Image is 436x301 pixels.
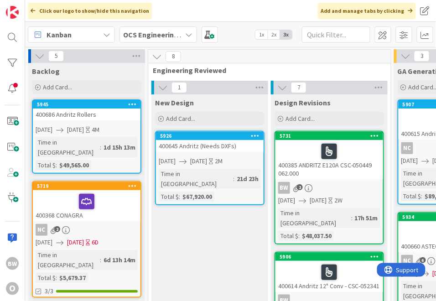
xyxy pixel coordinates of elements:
[36,137,100,157] div: Time in [GEOGRAPHIC_DATA]
[275,253,383,261] div: 5906
[298,231,300,241] span: :
[190,156,207,166] span: [DATE]
[36,125,52,135] span: [DATE]
[275,182,383,194] div: BW
[285,114,315,123] span: Add Card...
[33,100,140,120] div: 5945400686 Andritz Rollers
[37,101,140,108] div: 5945
[57,160,91,170] div: $49,565.00
[36,224,47,236] div: NC
[414,51,430,62] span: 3
[92,125,99,135] div: 4M
[47,29,72,40] span: Kanban
[401,191,421,201] div: Total $
[300,231,334,241] div: $48,037.50
[215,156,223,166] div: 2M
[159,192,179,202] div: Total $
[56,273,57,283] span: :
[278,208,351,228] div: Time in [GEOGRAPHIC_DATA]
[67,238,84,247] span: [DATE]
[56,160,57,170] span: :
[275,132,383,179] div: 5731400385 ANDRITZ E120A CSC-050449 062.000
[124,30,221,39] b: OCS Engineering Department
[19,1,42,12] span: Support
[160,133,264,139] div: 5926
[334,196,343,205] div: 2W
[37,183,140,189] div: 5719
[33,190,140,221] div: 400368 CONAGRA
[32,67,60,76] span: Backlog
[401,255,413,267] div: NC
[291,82,306,93] span: 7
[278,182,290,194] div: BW
[280,133,383,139] div: 5731
[43,83,72,91] span: Add Card...
[33,224,140,236] div: NC
[318,3,416,19] div: Add and manage tabs by clicking
[36,160,56,170] div: Total $
[153,66,379,75] span: Engineering Reviewed
[67,125,84,135] span: [DATE]
[6,6,19,19] img: Visit kanbanzone.com
[275,132,383,140] div: 5731
[421,191,423,201] span: :
[156,132,264,140] div: 5926
[36,273,56,283] div: Total $
[278,231,298,241] div: Total $
[101,255,138,265] div: 6d 13h 14m
[6,282,19,295] div: O
[156,132,264,152] div: 5926400645 Andritz (Needs DXFs)
[28,3,152,19] div: Click our logo to show/hide this navigation
[36,250,100,270] div: Time in [GEOGRAPHIC_DATA]
[48,51,64,62] span: 5
[54,226,60,232] span: 2
[159,169,233,189] div: Time in [GEOGRAPHIC_DATA]
[420,257,426,263] span: 6
[155,98,194,107] span: New Design
[353,213,380,223] div: 17h 51m
[171,82,187,93] span: 1
[310,196,327,205] span: [DATE]
[234,174,261,184] div: 21d 23h
[6,257,19,270] div: BW
[166,51,181,62] span: 8
[100,142,101,152] span: :
[275,253,383,292] div: 5906400614 Andritz 12" Conv - CSC-052341
[57,273,88,283] div: $5,679.37
[166,114,195,123] span: Add Card...
[233,174,234,184] span: :
[33,182,140,190] div: 5719
[268,30,280,39] span: 2x
[275,98,331,107] span: Design Revisions
[156,140,264,152] div: 400645 Andritz (Needs DXFs)
[275,140,383,179] div: 400385 ANDRITZ E120A CSC-050449 062.000
[280,30,292,39] span: 3x
[180,192,214,202] div: $67,920.00
[33,109,140,120] div: 400686 Andritz Rollers
[275,261,383,292] div: 400614 Andritz 12" Conv - CSC-052341
[401,156,418,166] span: [DATE]
[401,142,413,154] div: NC
[351,213,353,223] span: :
[280,254,383,260] div: 5906
[278,196,295,205] span: [DATE]
[92,238,99,247] div: 6D
[255,30,268,39] span: 1x
[33,100,140,109] div: 5945
[100,255,101,265] span: :
[101,142,138,152] div: 1d 15h 13m
[159,156,176,166] span: [DATE]
[36,238,52,247] span: [DATE]
[179,192,180,202] span: :
[302,26,370,43] input: Quick Filter...
[45,286,53,296] span: 3/3
[33,182,140,221] div: 5719400368 CONAGRA
[297,184,303,190] span: 2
